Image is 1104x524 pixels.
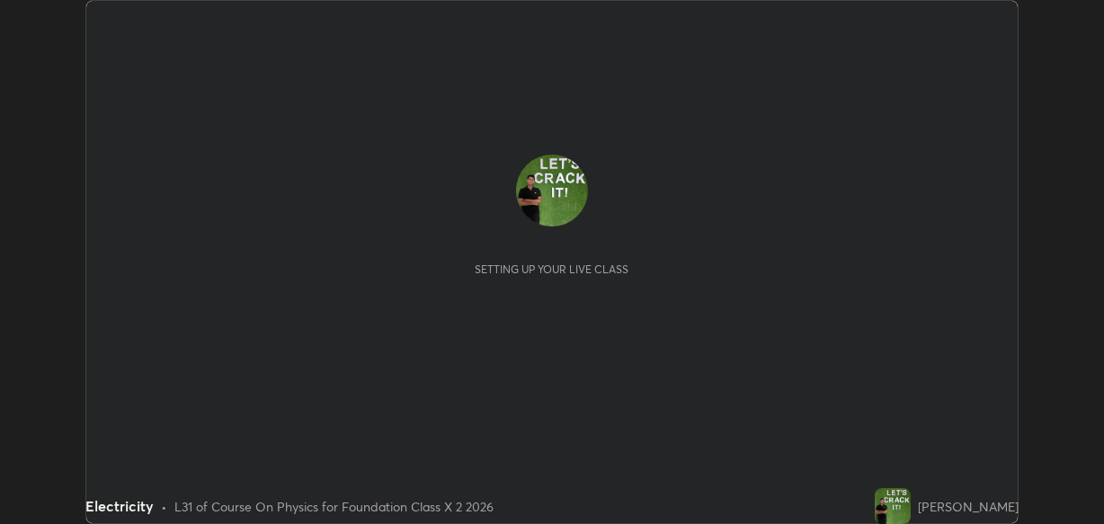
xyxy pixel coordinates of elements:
[174,497,494,516] div: L31 of Course On Physics for Foundation Class X 2 2026
[516,155,588,226] img: 9c02776a157d44249ed666d4bc4ee0eb.jpg
[475,262,628,276] div: Setting up your live class
[918,497,1019,516] div: [PERSON_NAME]
[161,497,167,516] div: •
[875,488,911,524] img: 9c02776a157d44249ed666d4bc4ee0eb.jpg
[85,495,154,517] div: Electricity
